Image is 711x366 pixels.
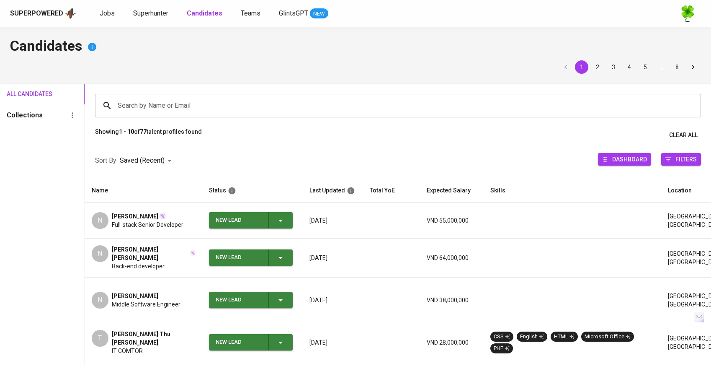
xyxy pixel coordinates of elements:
a: Superhunter [133,8,170,19]
a: GlintsGPT NEW [279,8,328,19]
p: Saved (Recent) [120,156,165,166]
b: 77 [140,128,147,135]
th: Expected Salary [420,179,484,203]
span: Teams [241,9,260,17]
span: [PERSON_NAME] [112,212,158,221]
button: Clear All [666,127,701,143]
button: Go to page 4 [623,60,636,74]
span: All Candidates [7,89,41,99]
p: [DATE] [309,296,356,304]
span: [PERSON_NAME] [PERSON_NAME] [112,245,189,262]
span: Filters [675,153,697,165]
span: Dashboard [612,153,647,165]
span: [PERSON_NAME] [112,292,158,300]
div: Superpowered [10,9,63,18]
span: GlintsGPT [279,9,308,17]
button: page 1 [575,60,588,74]
button: New Lead [209,292,293,308]
div: New Lead [216,292,262,308]
span: IT COMTOR [112,347,143,355]
span: NEW [310,10,328,18]
div: PHP [494,345,510,353]
p: Showing of talent profiles found [95,127,202,143]
div: N [92,245,108,262]
span: Full-stack Senior Developer [112,221,183,229]
button: Go to page 3 [607,60,620,74]
div: New Lead [216,249,262,266]
p: Sort By [95,156,116,166]
div: N [92,212,108,229]
div: … [654,63,668,71]
button: Filters [661,153,701,166]
button: New Lead [209,249,293,266]
img: magic_wand.svg [159,213,166,220]
th: Skills [484,179,661,203]
p: [DATE] [309,254,356,262]
h4: Candidates [10,37,701,57]
span: [PERSON_NAME] Thu [PERSON_NAME] [112,330,196,347]
th: Name [85,179,202,203]
span: Clear All [669,130,698,140]
a: Teams [241,8,262,19]
div: English [520,333,544,341]
div: New Lead [216,212,262,228]
a: Candidates [187,8,224,19]
img: magic_wand.svg [190,250,196,256]
span: Superhunter [133,9,168,17]
span: Back-end developer [112,262,165,270]
button: Go to next page [686,60,700,74]
p: VND 64,000,000 [427,254,477,262]
button: Go to page 5 [639,60,652,74]
div: CSS [494,333,510,341]
button: Dashboard [598,153,651,166]
p: [DATE] [309,338,356,347]
b: Candidates [187,9,222,17]
span: Middle Software Engineer [112,300,180,309]
button: Go to page 8 [670,60,684,74]
div: New Lead [216,334,262,350]
p: VND 55,000,000 [427,216,477,225]
th: Status [202,179,303,203]
a: Jobs [100,8,116,19]
span: Jobs [100,9,115,17]
div: Microsoft Office [585,333,631,341]
div: Saved (Recent) [120,153,175,169]
div: N [92,292,108,309]
nav: pagination navigation [558,60,701,74]
th: Total YoE [363,179,420,203]
p: VND 38,000,000 [427,296,477,304]
th: Last Updated [303,179,363,203]
button: New Lead [209,334,293,350]
button: Go to page 2 [591,60,604,74]
div: HTML [554,333,574,341]
a: Superpoweredapp logo [10,7,76,20]
div: T [92,330,108,347]
img: app logo [65,7,76,20]
p: [DATE] [309,216,356,225]
b: 1 - 10 [119,128,134,135]
img: f9493b8c-82b8-4f41-8722-f5d69bb1b761.jpg [679,5,696,22]
button: New Lead [209,212,293,228]
h6: Collections [7,109,43,121]
p: VND 28,000,000 [427,338,477,347]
